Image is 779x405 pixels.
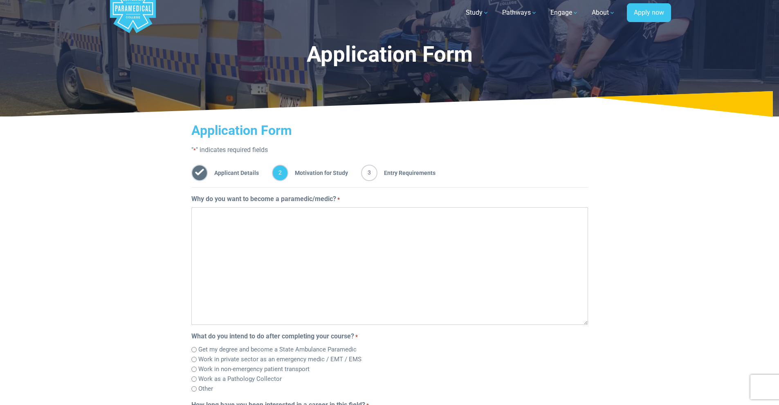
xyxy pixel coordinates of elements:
span: 3 [361,165,377,181]
a: Study [461,1,494,24]
a: Engage [546,1,584,24]
span: 2 [272,165,288,181]
label: Other [198,384,213,394]
h1: Application Form [179,42,601,67]
label: Work as a Pathology Collector [198,374,282,384]
p: " " indicates required fields [191,145,588,155]
label: Why do you want to become a paramedic/medic? [191,194,340,204]
label: Get my degree and become a State Ambulance Paramedic [198,345,357,354]
span: Motivation for Study [288,165,348,181]
legend: What do you intend to do after completing your course? [191,331,588,341]
a: Apply now [627,3,671,22]
label: Work in private sector as an emergency medic / EMT / EMS [198,355,361,364]
a: Pathways [497,1,542,24]
h2: Application Form [191,123,588,138]
span: Entry Requirements [377,165,436,181]
span: 1 [191,165,208,181]
a: About [587,1,620,24]
label: Work in non-emergency patient transport [198,365,310,374]
span: Applicant Details [208,165,259,181]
